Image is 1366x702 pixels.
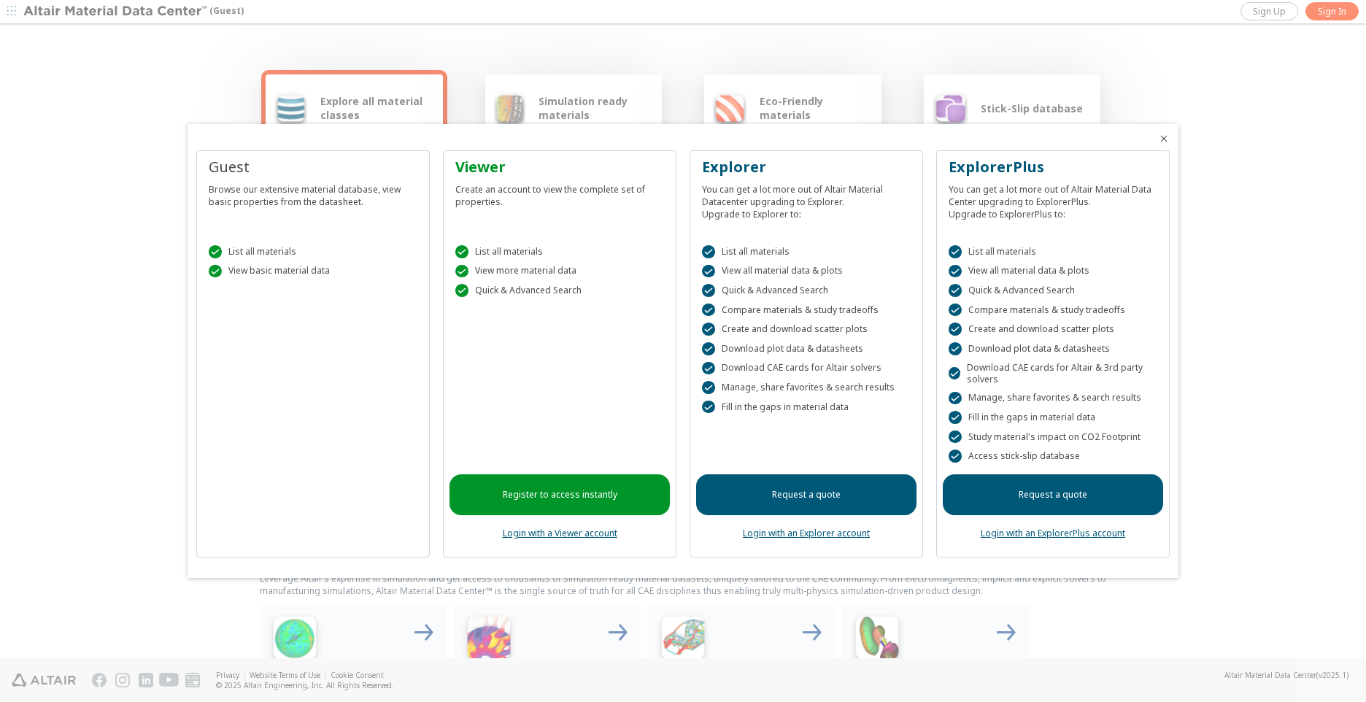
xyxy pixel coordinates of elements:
[702,304,911,317] div: Compare materials & study tradeoffs
[702,323,715,336] div: 
[981,527,1125,539] a: Login with an ExplorerPlus account
[949,245,1157,258] div: List all materials
[949,265,962,278] div: 
[949,450,1157,463] div: Access stick-slip database
[455,284,664,297] div: Quick & Advanced Search
[702,304,715,317] div: 
[702,401,911,414] div: Fill in the gaps in material data
[949,265,1157,278] div: View all material data & plots
[949,157,1157,177] div: ExplorerPlus
[702,323,911,336] div: Create and download scatter plots
[455,157,664,177] div: Viewer
[702,245,911,258] div: List all materials
[949,362,1157,385] div: Download CAE cards for Altair & 3rd party solvers
[209,245,417,258] div: List all materials
[702,342,715,355] div: 
[209,177,417,208] div: Browse our extensive material database, view basic properties from the datasheet.
[949,304,1157,317] div: Compare materials & study tradeoffs
[702,177,911,220] div: You can get a lot more out of Altair Material Datacenter upgrading to Explorer. Upgrade to Explor...
[696,474,917,515] a: Request a quote
[455,284,468,297] div: 
[702,284,715,297] div: 
[702,381,911,394] div: Manage, share favorites & search results
[949,411,962,424] div: 
[949,177,1157,220] div: You can get a lot more out of Altair Material Data Center upgrading to ExplorerPlus. Upgrade to E...
[455,265,468,278] div: 
[702,265,911,278] div: View all material data & plots
[949,367,960,380] div: 
[949,392,962,405] div: 
[702,265,715,278] div: 
[743,527,870,539] a: Login with an Explorer account
[449,474,670,515] a: Register to access instantly
[209,157,417,177] div: Guest
[949,284,1157,297] div: Quick & Advanced Search
[949,411,1157,424] div: Fill in the gaps in material data
[949,342,1157,355] div: Download plot data & datasheets
[702,157,911,177] div: Explorer
[943,474,1163,515] a: Request a quote
[455,245,468,258] div: 
[1158,133,1170,144] button: Close
[949,323,962,336] div: 
[209,265,417,278] div: View basic material data
[702,362,911,375] div: Download CAE cards for Altair solvers
[702,342,911,355] div: Download plot data & datasheets
[949,304,962,317] div: 
[209,245,222,258] div: 
[455,265,664,278] div: View more material data
[702,245,715,258] div: 
[702,401,715,414] div: 
[702,381,715,394] div: 
[949,392,1157,405] div: Manage, share favorites & search results
[949,245,962,258] div: 
[949,431,1157,444] div: Study material's impact on CO2 Footprint
[702,284,911,297] div: Quick & Advanced Search
[702,362,715,375] div: 
[949,284,962,297] div: 
[455,177,664,208] div: Create an account to view the complete set of properties.
[949,450,962,463] div: 
[455,245,664,258] div: List all materials
[949,323,1157,336] div: Create and download scatter plots
[949,342,962,355] div: 
[209,265,222,278] div: 
[503,527,617,539] a: Login with a Viewer account
[949,431,962,444] div: 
